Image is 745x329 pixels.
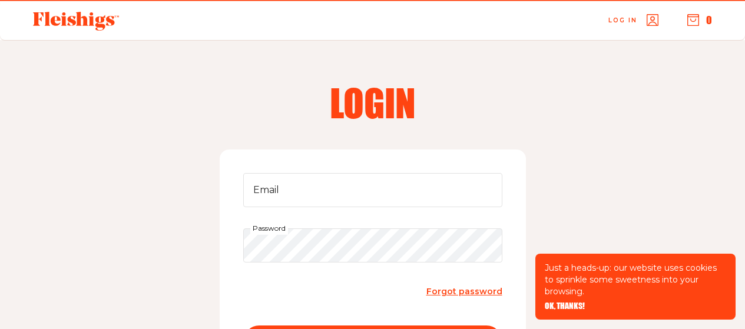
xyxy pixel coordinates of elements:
[545,302,585,310] button: OK, THANKS!
[243,173,502,207] input: Email
[426,286,502,297] span: Forgot password
[608,14,658,26] a: Log in
[687,14,712,26] button: 0
[243,228,502,262] input: Password
[426,284,502,300] a: Forgot password
[250,222,288,235] label: Password
[222,84,524,121] h2: Login
[545,262,726,297] p: Just a heads-up: our website uses cookies to sprinkle some sweetness into your browsing.
[608,16,637,25] span: Log in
